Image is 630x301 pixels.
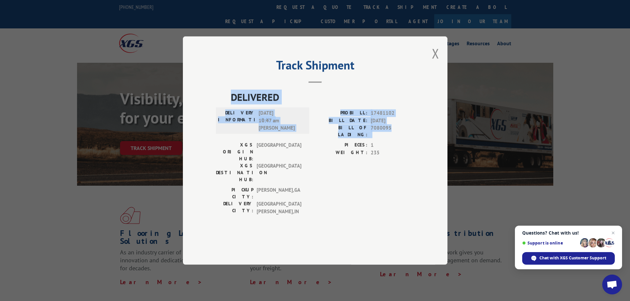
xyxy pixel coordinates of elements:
[371,109,414,117] span: 17481102
[315,109,367,117] label: PROBILL:
[216,141,253,162] label: XGS ORIGIN HUB:
[315,124,367,138] label: BILL OF LADING:
[218,109,255,132] label: DELIVERY INFORMATION:
[231,90,414,104] span: DELIVERED
[216,162,253,183] label: XGS DESTINATION HUB:
[257,200,301,215] span: [GEOGRAPHIC_DATA][PERSON_NAME] , IN
[522,241,578,245] span: Support is online
[432,45,439,62] button: Close modal
[522,252,615,265] div: Chat with XGS Customer Support
[602,275,622,294] div: Open chat
[371,141,414,149] span: 1
[371,149,414,157] span: 235
[257,186,301,200] span: [PERSON_NAME] , GA
[216,200,253,215] label: DELIVERY CITY:
[315,149,367,157] label: WEIGHT:
[371,117,414,125] span: [DATE]
[257,141,301,162] span: [GEOGRAPHIC_DATA]
[315,117,367,125] label: BILL DATE:
[315,141,367,149] label: PIECES:
[609,229,617,237] span: Close chat
[522,230,615,236] span: Questions? Chat with us!
[539,255,606,261] span: Chat with XGS Customer Support
[259,109,303,132] span: [DATE] 10:47 am [PERSON_NAME]
[371,124,414,138] span: 7080095
[216,60,414,73] h2: Track Shipment
[216,186,253,200] label: PICKUP CITY:
[257,162,301,183] span: [GEOGRAPHIC_DATA]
